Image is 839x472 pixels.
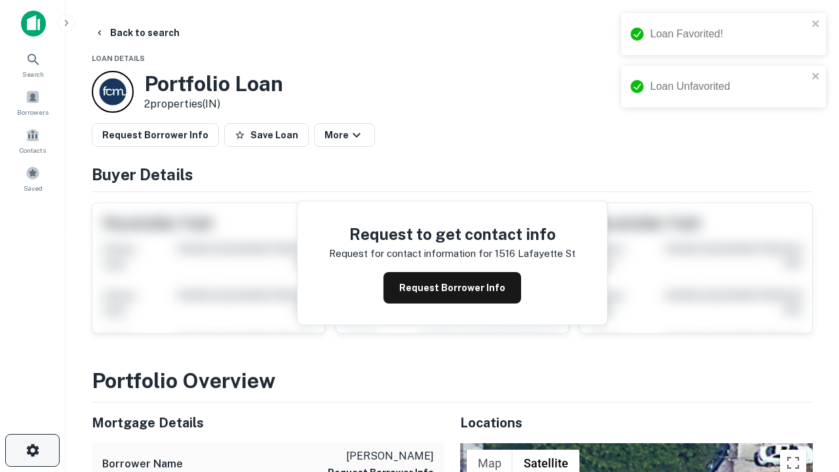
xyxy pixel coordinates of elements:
a: Search [4,47,62,82]
iframe: Chat Widget [773,325,839,388]
h3: Portfolio Loan [144,71,283,96]
span: Contacts [20,145,46,155]
button: Request Borrower Info [92,123,219,147]
a: Contacts [4,123,62,158]
h6: Borrower Name [102,456,183,472]
span: Search [22,69,44,79]
button: Back to search [89,21,185,45]
p: Request for contact information for [329,246,492,262]
h3: Portfolio Overview [92,365,813,397]
span: Borrowers [17,107,49,117]
button: close [811,71,821,83]
p: 1516 lafayette st [495,246,576,262]
a: Borrowers [4,85,62,120]
div: Loan Unfavorited [650,79,808,94]
h5: Locations [460,413,813,433]
span: Loan Details [92,54,145,62]
button: Save Loan [224,123,309,147]
h4: Request to get contact info [329,222,576,246]
img: capitalize-icon.png [21,10,46,37]
h4: Buyer Details [92,163,813,186]
div: Loan Favorited! [650,26,808,42]
button: close [811,18,821,31]
button: Request Borrower Info [383,272,521,304]
a: Saved [4,161,62,196]
p: [PERSON_NAME] [328,448,434,464]
span: Saved [24,183,43,193]
p: 2 properties (IN) [144,96,283,112]
button: More [314,123,375,147]
h5: Mortgage Details [92,413,444,433]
